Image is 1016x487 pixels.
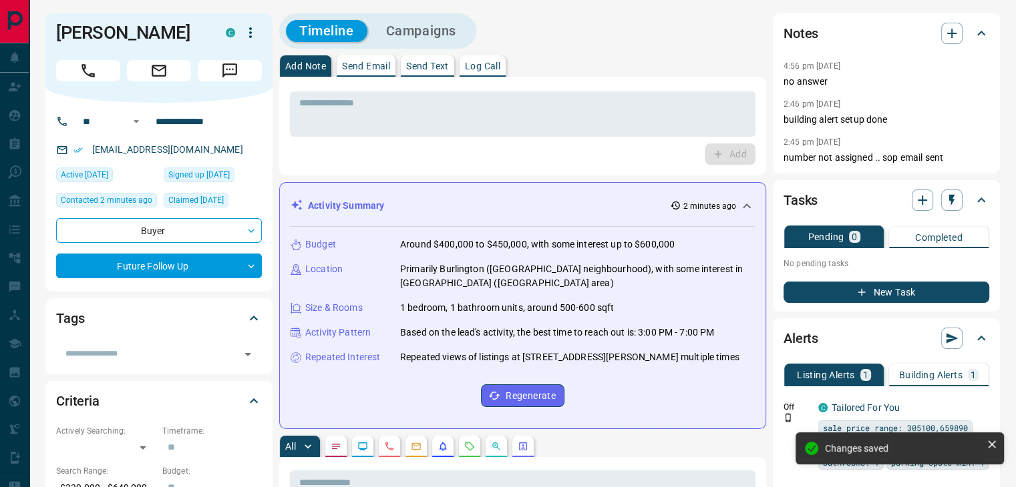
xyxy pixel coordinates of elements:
svg: Calls [384,441,395,452]
svg: Agent Actions [518,441,528,452]
p: 2 minutes ago [683,200,736,212]
p: Add Note [285,61,326,71]
div: Tasks [784,184,989,216]
svg: Lead Browsing Activity [357,441,368,452]
p: Timeframe: [162,425,262,437]
p: number not assigned .. sop email sent [784,151,989,165]
div: condos.ca [818,403,828,412]
p: No pending tasks [784,254,989,274]
p: Primarily Burlington ([GEOGRAPHIC_DATA] neighbourhood), with some interest in [GEOGRAPHIC_DATA] (... [400,262,755,290]
div: Activity Summary2 minutes ago [291,193,755,218]
div: Tags [56,302,262,334]
p: building alert setup done [784,113,989,127]
h2: Criteria [56,390,100,412]
span: sale price range: 305100,659890 [823,421,968,434]
button: Timeline [286,20,367,42]
svg: Emails [411,441,421,452]
a: Tailored For You [832,402,900,413]
span: Contacted 2 minutes ago [61,193,152,207]
p: Activity Summary [308,199,384,213]
p: Size & Rooms [305,301,363,315]
span: Call [56,60,120,81]
p: Off [784,401,810,413]
span: Claimed [DATE] [168,193,224,207]
button: Open [238,345,257,364]
div: Thu Sep 11 2025 [56,167,157,186]
p: Repeated Interest [305,350,380,364]
p: Location [305,262,343,276]
svg: Notes [331,441,341,452]
p: Log Call [465,61,500,71]
div: Mon Sep 15 2025 [56,193,157,211]
p: Budget [305,237,336,252]
p: Building Alerts [899,370,963,380]
div: condos.ca [226,28,235,37]
p: 2:46 pm [DATE] [784,99,840,109]
p: Budget: [162,465,262,477]
a: [EMAIL_ADDRESS][DOMAIN_NAME] [92,144,243,155]
span: Signed up [DATE] [168,168,230,181]
p: 1 [863,370,868,380]
p: Pending [808,232,844,241]
p: Listing Alerts [797,370,855,380]
svg: Email Verified [73,145,83,155]
p: Send Email [342,61,390,71]
div: Mon Jun 03 2024 [164,193,262,211]
p: Send Text [406,61,449,71]
p: Activity Pattern [305,326,371,340]
p: 0 [852,232,857,241]
div: Changes saved [825,443,981,454]
p: Repeated views of listings at [STREET_ADDRESS][PERSON_NAME] multiple times [400,350,739,364]
span: Active [DATE] [61,168,108,181]
svg: Requests [464,441,475,452]
div: Criteria [56,385,262,417]
p: Search Range: [56,465,156,477]
div: Buyer [56,218,262,243]
button: New Task [784,282,989,303]
p: Around $400,000 to $450,000, with some interest up to $600,000 [400,237,675,252]
span: Email [127,60,191,81]
p: Based on the lead's activity, the best time to reach out is: 3:00 PM - 7:00 PM [400,326,714,340]
p: 4:56 pm [DATE] [784,61,840,71]
h2: Notes [784,23,818,44]
div: Sun Jun 02 2024 [164,167,262,186]
p: 1 [971,370,976,380]
h2: Alerts [784,328,818,349]
div: Future Follow Up [56,254,262,278]
svg: Push Notification Only [784,413,793,422]
p: Completed [915,233,963,242]
div: Notes [784,17,989,49]
div: Alerts [784,322,989,354]
svg: Listing Alerts [438,441,448,452]
button: Campaigns [373,20,470,42]
p: All [285,442,296,451]
p: Actively Searching: [56,425,156,437]
h2: Tags [56,308,84,329]
button: Open [128,113,144,129]
button: Regenerate [481,384,564,407]
span: Message [198,60,262,81]
p: 2:45 pm [DATE] [784,137,840,147]
p: 1 bedroom, 1 bathroom units, around 500-600 sqft [400,301,614,315]
svg: Opportunities [491,441,502,452]
p: no answer [784,75,989,89]
h1: [PERSON_NAME] [56,22,206,43]
h2: Tasks [784,189,818,211]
